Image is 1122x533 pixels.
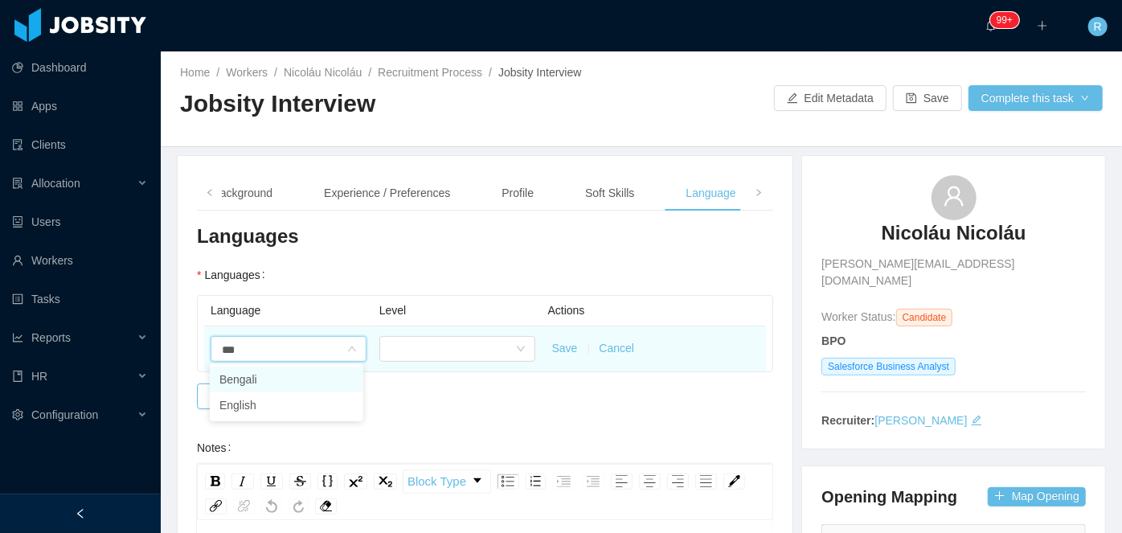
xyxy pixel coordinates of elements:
[548,304,585,317] span: Actions
[821,414,874,427] strong: Recruiter:
[639,474,661,490] div: Center
[1037,20,1048,31] i: icon: plus
[344,474,367,490] div: Superscript
[197,269,272,281] label: Languages
[231,474,254,490] div: Italic
[197,441,237,454] label: Notes
[210,392,363,418] li: English
[284,66,362,79] a: Nicoláu Nicoláu
[882,220,1026,256] a: Nicoláu Nicoláu
[12,283,148,315] a: icon: profileTasks
[552,340,578,357] button: Save
[572,175,647,211] div: Soft Skills
[202,498,258,515] div: rdw-link-control
[12,51,148,84] a: icon: pie-chartDashboard
[210,367,363,392] li: Bengali
[211,304,260,317] span: Language
[31,370,47,383] span: HR
[821,334,846,347] strong: BPO
[233,498,255,515] div: Unlink
[600,340,635,357] button: Cancel
[368,66,371,79] span: /
[216,66,219,79] span: /
[289,474,311,490] div: Strikethrough
[31,177,80,190] span: Allocation
[403,469,491,494] div: rdw-dropdown
[197,383,252,409] button: + Add
[968,85,1103,111] button: Complete this taskicon: down
[489,175,547,211] div: Profile
[400,469,493,494] div: rdw-block-control
[774,85,887,111] button: icon: editEdit Metadata
[205,498,227,515] div: Link
[205,474,225,490] div: Bold
[260,474,283,490] div: Underline
[31,408,98,421] span: Configuration
[526,474,546,490] div: Ordered
[199,175,285,211] div: Background
[12,178,23,189] i: icon: solution
[197,223,773,249] h3: Languages
[12,129,148,161] a: icon: auditClients
[289,498,309,515] div: Redo
[821,256,1086,289] span: [PERSON_NAME][EMAIL_ADDRESS][DOMAIN_NAME]
[611,474,633,490] div: Left
[379,304,406,317] span: Level
[985,20,997,31] i: icon: bell
[498,66,581,79] span: Jobsity Interview
[674,175,749,211] div: Language
[971,415,982,426] i: icon: edit
[407,465,466,498] span: Block Type
[317,474,338,490] div: Monospace
[180,88,641,121] h2: Jobsity Interview
[226,66,268,79] a: Workers
[258,498,312,515] div: rdw-history-control
[695,474,717,490] div: Justify
[12,371,23,382] i: icon: book
[667,474,689,490] div: Right
[821,358,956,375] span: Salesforce Business Analyst
[755,189,763,197] i: icon: right
[206,189,214,197] i: icon: left
[12,206,148,238] a: icon: robotUsers
[582,474,604,490] div: Outdent
[312,498,340,515] div: rdw-remove-control
[608,469,720,494] div: rdw-textalign-control
[988,487,1086,506] button: icon: plusMap Opening
[882,220,1026,246] h3: Nicoláu Nicoláu
[493,469,608,494] div: rdw-list-control
[274,66,277,79] span: /
[261,498,282,515] div: Undo
[489,66,492,79] span: /
[821,486,957,508] h4: Opening Mapping
[12,332,23,343] i: icon: line-chart
[12,90,148,122] a: icon: appstoreApps
[378,66,482,79] a: Recruitment Process
[1094,17,1102,36] span: R
[311,175,463,211] div: Experience / Preferences
[497,474,519,490] div: Unordered
[12,409,23,420] i: icon: setting
[943,185,965,207] i: icon: user
[197,464,773,520] div: rdw-toolbar
[896,309,953,326] span: Candidate
[315,498,337,515] div: Remove
[31,331,71,344] span: Reports
[374,474,397,490] div: Subscript
[516,344,526,355] i: icon: down
[403,470,490,493] a: Block Type
[202,469,400,494] div: rdw-inline-control
[990,12,1019,28] sup: 255
[347,344,357,355] i: icon: down
[552,474,575,490] div: Indent
[893,85,962,111] button: icon: saveSave
[12,244,148,277] a: icon: userWorkers
[874,414,967,427] a: [PERSON_NAME]
[180,66,210,79] a: Home
[821,310,895,323] span: Worker Status:
[720,469,748,494] div: rdw-color-picker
